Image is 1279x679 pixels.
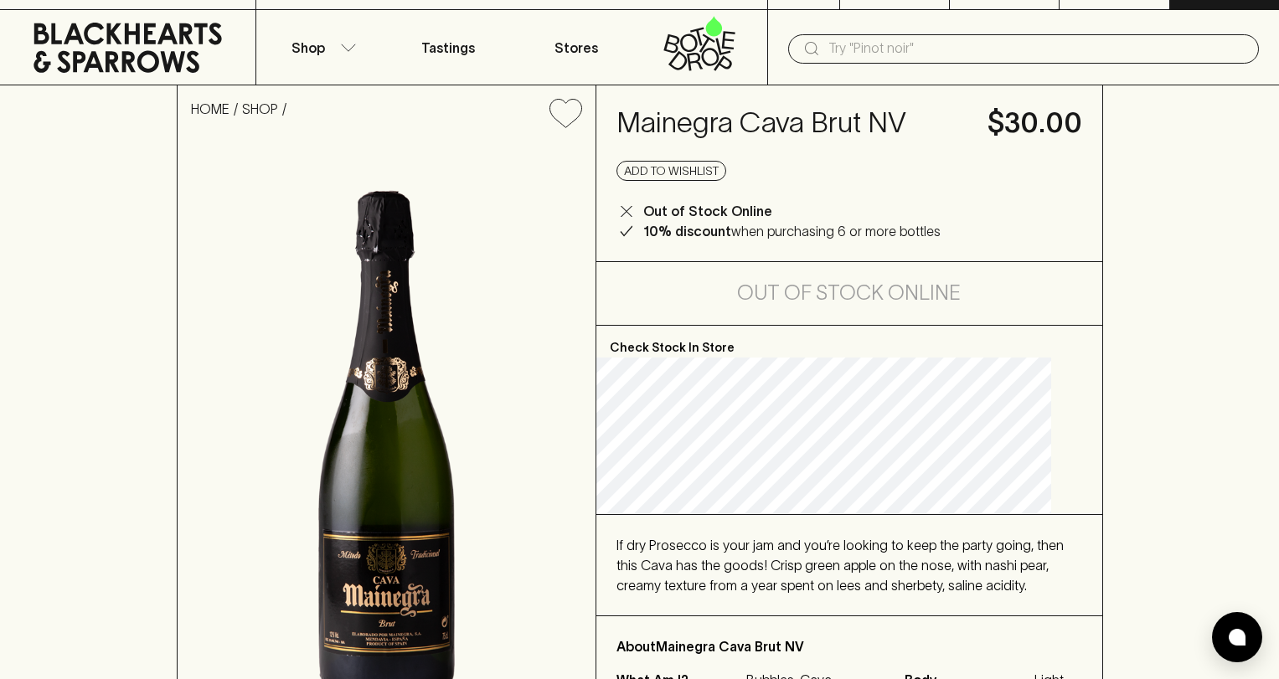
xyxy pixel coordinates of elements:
button: Add to wishlist [543,92,589,135]
p: Check Stock In Store [596,326,1102,358]
h4: $30.00 [988,105,1082,141]
h5: Out of Stock Online [737,280,961,306]
p: About Mainegra Cava Brut NV [616,636,1082,656]
span: If dry Prosecco is your jam and you’re looking to keep the party going, then this Cava has the go... [616,538,1064,593]
p: Shop [291,38,325,58]
button: Add to wishlist [616,161,726,181]
b: 10% discount [643,224,731,239]
p: Tastings [421,38,475,58]
p: Out of Stock Online [643,201,772,221]
a: HOME [191,101,229,116]
p: Stores [554,38,598,58]
h4: Mainegra Cava Brut NV [616,105,967,141]
a: Stores [512,10,639,85]
a: SHOP [242,101,278,116]
button: Shop [256,10,384,85]
p: when purchasing 6 or more bottles [643,221,941,241]
img: bubble-icon [1229,629,1245,646]
a: Tastings [384,10,512,85]
input: Try "Pinot noir" [828,35,1245,62]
